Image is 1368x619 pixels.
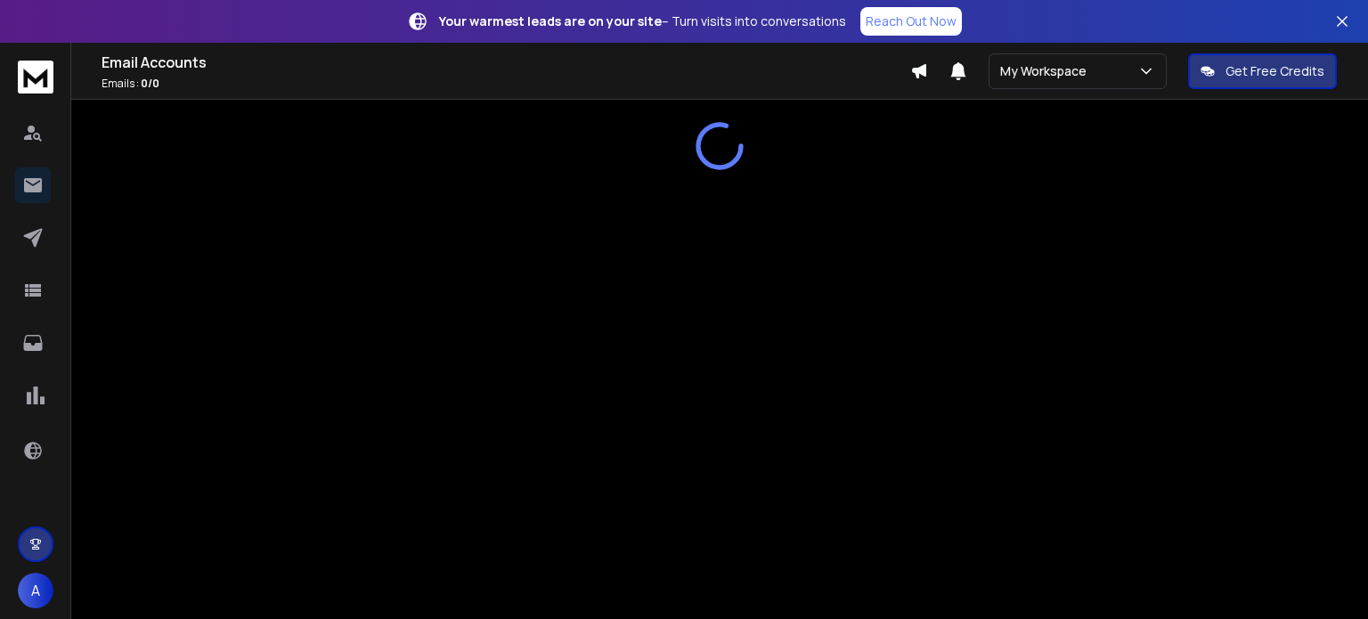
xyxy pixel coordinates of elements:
[141,76,159,91] span: 0 / 0
[1000,62,1094,80] p: My Workspace
[1225,62,1324,80] p: Get Free Credits
[18,573,53,608] button: A
[439,12,662,29] strong: Your warmest leads are on your site
[860,7,962,36] a: Reach Out Now
[1188,53,1337,89] button: Get Free Credits
[102,77,910,91] p: Emails :
[102,52,910,73] h1: Email Accounts
[18,61,53,94] img: logo
[866,12,957,30] p: Reach Out Now
[439,12,846,30] p: – Turn visits into conversations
